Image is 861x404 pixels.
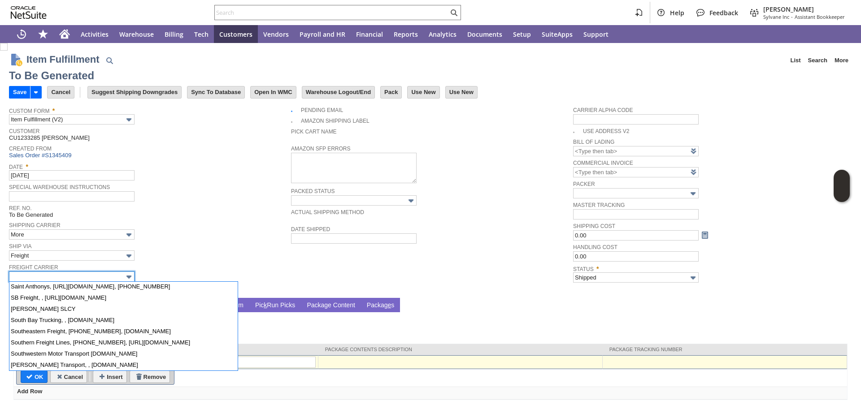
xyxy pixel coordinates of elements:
img: More Options [688,189,698,199]
img: Quick Find [104,55,115,66]
div: Southern Freight Lines, [PHONE_NUMBER], [URL][DOMAIN_NAME] [9,337,238,348]
a: More [831,53,852,68]
a: Support [578,25,614,43]
div: [PERSON_NAME] Transport, , [DOMAIN_NAME] [9,359,238,370]
a: Pick Cart Name [291,129,337,135]
span: [PERSON_NAME] [763,5,845,13]
a: Status [573,266,594,272]
a: Billing [159,25,189,43]
iframe: Click here to launch Oracle Guided Learning Help Panel [834,170,850,202]
input: Use New [408,86,439,98]
img: More Options [124,230,134,240]
img: More Options [124,251,134,261]
img: More Options [688,273,698,283]
a: Bill Of Lading [573,139,614,145]
a: Home [54,25,75,43]
svg: logo [11,6,47,19]
span: Sylvane Inc [763,13,789,20]
img: More Options [124,272,134,282]
span: k [264,301,267,309]
a: SuiteApps [536,25,578,43]
a: Reports [388,25,423,43]
div: Shortcuts [32,25,54,43]
span: Payroll and HR [300,30,345,39]
span: Activities [81,30,109,39]
div: South Bay Trucking, , [DOMAIN_NAME] [9,314,238,326]
a: Calculate [700,230,710,240]
span: To Be Generated [9,211,53,218]
a: Packages [365,301,397,310]
a: Recent Records [11,25,32,43]
a: Amazon Shipping Label [301,118,370,124]
a: Packer [573,181,595,187]
input: Use New [446,86,477,98]
a: Carrier Alpha Code [573,107,633,113]
input: <Type then tab> [573,167,699,177]
a: Created From [9,146,52,152]
a: Analytics [423,25,462,43]
span: Setup [513,30,531,39]
span: Vendors [263,30,289,39]
div: Package Tracking Number [609,347,840,352]
h1: Item Fulfillment [26,52,100,67]
input: <Type then tab> [573,146,699,156]
a: Pending Email [301,107,343,113]
a: Tech [189,25,214,43]
a: Actual Shipping Method [291,209,364,215]
a: Unrolled view on [836,300,847,310]
a: Ship Via [9,243,31,249]
div: Package Contents Description [325,347,596,352]
a: Customers [214,25,258,43]
span: - [791,13,793,20]
a: Setup [508,25,536,43]
a: Handling Cost [573,244,617,250]
input: Freight [9,250,135,261]
div: Saint Anthonys, [URL][DOMAIN_NAME], [PHONE_NUMBER] [9,281,238,292]
a: Warehouse [114,25,159,43]
a: Commercial Invoice [573,160,633,166]
a: Activities [75,25,114,43]
a: Documents [462,25,508,43]
svg: Home [59,29,70,39]
div: Southeastern Freight, [PHONE_NUMBER], [DOMAIN_NAME] [9,326,238,337]
a: Shipping Cost [573,223,615,229]
input: Warehouse Logout/End [302,86,374,98]
span: Feedback [709,9,738,17]
img: More Options [406,196,416,206]
a: Vendors [258,25,294,43]
svg: Shortcuts [38,29,48,39]
span: Billing [165,30,183,39]
span: Assistant Bookkeeper [795,13,845,20]
input: Pack [381,86,401,98]
span: e [388,301,391,309]
span: Documents [467,30,502,39]
input: Insert [93,371,126,383]
div: SB Freight, , [URL][DOMAIN_NAME] [9,292,238,303]
a: Amazon SFP Errors [291,146,350,152]
span: SuiteApps [542,30,573,39]
input: Search [215,7,448,18]
input: Sync To Database [187,86,244,98]
input: OK [21,371,47,383]
a: Custom Form [9,108,49,114]
div: To Be Generated [9,69,94,83]
span: Reports [394,30,418,39]
a: Packed Status [291,188,335,194]
a: List [787,53,804,68]
span: Analytics [429,30,457,39]
a: Ref. No. [9,205,32,211]
a: Date Shipped [291,226,330,232]
input: Shipped [573,272,699,283]
span: Support [583,30,609,39]
a: Financial [351,25,388,43]
a: Shipping Carrier [9,222,61,228]
input: Cancel [51,371,87,383]
svg: Recent Records [16,29,27,39]
div: Southwestern Motor Transport [DOMAIN_NAME] [9,348,238,359]
input: Save [9,86,30,98]
input: Cancel [48,86,74,98]
div: [PERSON_NAME] SLCY [9,303,238,314]
span: Tech [194,30,209,39]
a: Custom [220,301,246,310]
img: More Options [124,115,134,125]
